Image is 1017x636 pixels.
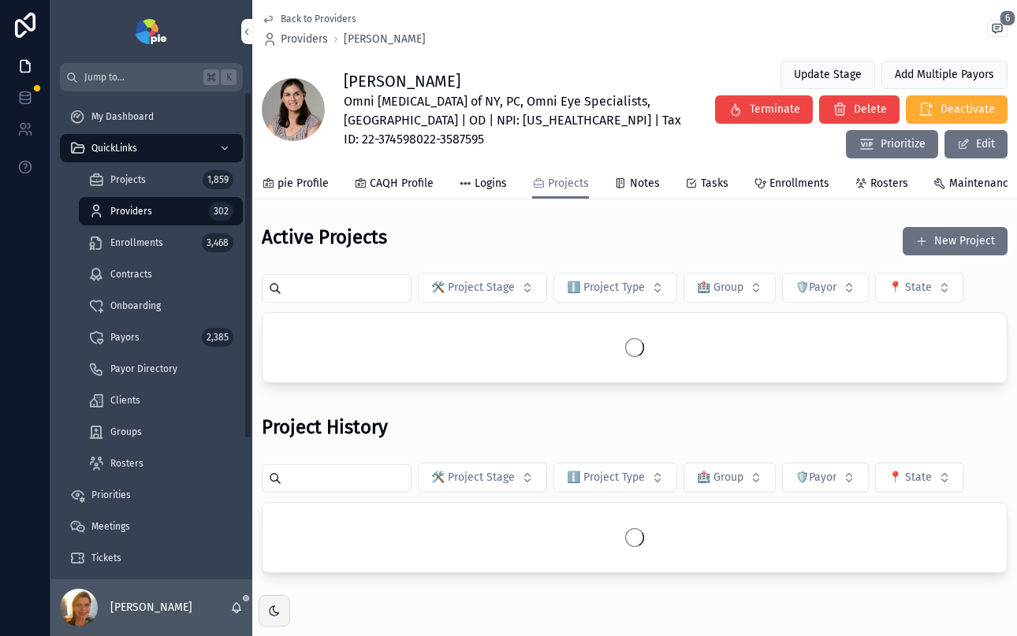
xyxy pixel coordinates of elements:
div: scrollable content [50,91,252,579]
a: Back to Providers [262,13,356,25]
a: Enrollments [754,169,829,201]
h1: [PERSON_NAME] [344,70,691,92]
button: Select Button [875,463,964,493]
button: Select Button [782,463,869,493]
span: 🛡️Payor [795,280,836,296]
span: Add Multiple Payors [895,67,994,83]
span: Back to Providers [281,13,356,25]
button: New Project [903,227,1008,255]
span: Enrollments [110,236,163,249]
span: 🏥 Group [697,280,743,296]
span: 🛡️Payor [795,470,836,485]
button: Update Stage [780,61,875,89]
a: Rosters [855,169,908,201]
span: Rosters [870,176,908,192]
button: Select Button [684,463,776,493]
a: Payor Directory [79,355,243,383]
a: Tasks [685,169,728,201]
span: Projects [548,176,589,192]
span: ℹ️ Project Type [567,280,645,296]
a: Clients [79,386,243,415]
span: Omni [MEDICAL_DATA] of NY, PC, Omni Eye Specialists, [GEOGRAPHIC_DATA] | OD | NPI: [US_HEALTHCARE... [344,92,691,149]
span: 6 [1000,10,1015,26]
span: Tasks [701,176,728,192]
div: 1,859 [203,170,233,189]
button: Select Button [418,463,547,493]
span: 📍 State [888,470,932,485]
a: Logins [459,169,507,201]
a: Providers [262,32,328,47]
span: Deactivate [941,102,995,117]
button: Terminate [715,95,813,124]
span: Prioritize [881,136,926,152]
button: Select Button [553,273,677,303]
a: My Dashboard [60,102,243,131]
a: Rosters [79,449,243,478]
button: Jump to...K [60,63,243,91]
span: Providers [281,32,328,47]
span: 🛠️ Project Stage [431,470,515,485]
button: Edit [944,130,1008,158]
button: Deactivate [906,95,1008,124]
a: Groups [79,418,243,446]
h2: Project History [262,415,388,441]
a: pie Profile [262,169,329,201]
p: [PERSON_NAME] [110,600,192,616]
a: QuickLinks [60,134,243,162]
a: Meetings [60,512,243,541]
a: Tickets [60,544,243,572]
span: Projects [110,173,146,186]
span: Notes [630,176,660,192]
span: K [222,71,235,84]
span: Terminate [750,102,800,117]
span: Rosters [110,457,143,470]
span: My Dashboard [91,110,154,123]
span: Providers [110,205,152,218]
span: Enrollments [769,176,829,192]
span: Jump to... [84,71,197,84]
a: Maintenance [933,169,1015,201]
span: Tickets [91,552,121,564]
button: Select Button [782,273,869,303]
button: Add Multiple Payors [881,61,1008,89]
button: 6 [987,20,1008,40]
span: ℹ️ Project Type [567,470,645,485]
a: Notes [614,169,660,201]
div: 2,385 [202,328,233,347]
a: CAQH Profile [354,169,434,201]
a: Contracts [79,260,243,288]
span: Groups [110,426,142,438]
a: Onboarding [79,292,243,320]
div: 3,468 [202,233,233,252]
button: Select Button [684,273,776,303]
a: Payors2,385 [79,323,243,351]
span: Logins [475,176,507,192]
span: Meetings [91,520,130,533]
div: 302 [209,202,233,221]
span: Priorities [91,489,131,501]
span: Contracts [110,268,152,281]
a: Priorities [60,481,243,509]
span: 🛠️ Project Stage [431,280,515,296]
button: Select Button [875,273,964,303]
button: Select Button [553,463,677,493]
span: Maintenance [949,176,1015,192]
a: Providers302 [79,197,243,225]
span: pie Profile [278,176,329,192]
span: 🏥 Group [697,470,743,485]
span: QuickLinks [91,142,137,154]
span: Onboarding [110,299,161,312]
button: Select Button [418,273,547,303]
a: [PERSON_NAME] [344,32,426,47]
a: Projects [532,169,589,199]
span: Payor Directory [110,363,177,375]
img: App logo [136,19,166,44]
span: Delete [854,102,887,117]
span: CAQH Profile [370,176,434,192]
button: Delete [819,95,900,124]
span: Payors [110,331,140,344]
a: Enrollments3,468 [79,229,243,257]
button: Prioritize [846,130,938,158]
